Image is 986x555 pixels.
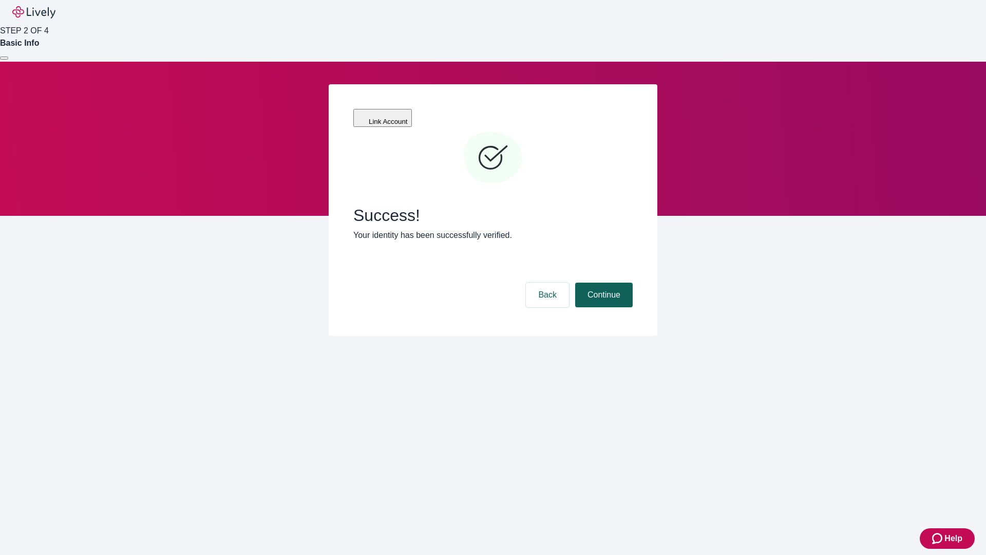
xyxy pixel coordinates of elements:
img: Lively [12,6,55,18]
svg: Checkmark icon [462,127,524,189]
span: Help [944,532,962,545]
button: Back [526,283,569,307]
svg: Zendesk support icon [932,532,944,545]
button: Zendesk support iconHelp [920,528,975,549]
p: Your identity has been successfully verified. [353,229,633,242]
button: Link Account [353,109,412,127]
span: Success! [353,206,633,225]
button: Continue [575,283,633,307]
